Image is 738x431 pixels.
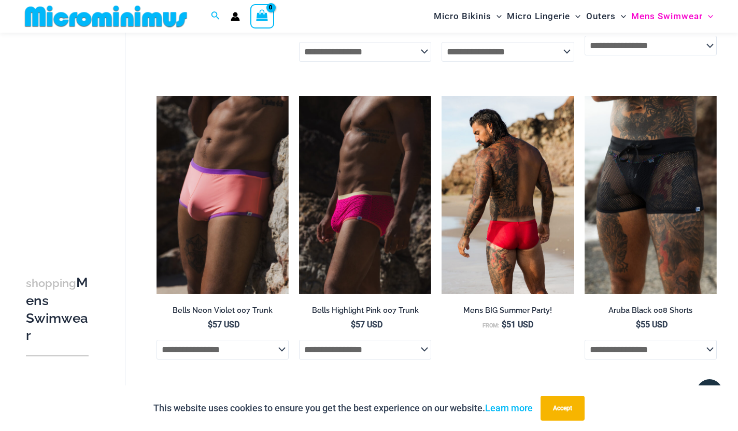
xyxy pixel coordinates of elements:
a: OutersMenu ToggleMenu Toggle [584,3,629,30]
img: MM SHOP LOGO FLAT [21,5,191,28]
span: Mens Swimwear [631,3,703,30]
a: Bells Highlight Pink 007 Trunk 04Bells Highlight Pink 007 Trunk 05Bells Highlight Pink 007 Trunk 05 [299,96,431,294]
iframe: TrustedSite Certified [26,35,119,242]
p: This website uses cookies to ensure you get the best experience on our website. [153,400,533,416]
span: Menu Toggle [616,3,626,30]
a: Learn more [485,403,533,413]
span: Micro Bikinis [434,3,491,30]
a: Aruba Black 008 Shorts [585,306,717,319]
h3: Mens Swimwear [26,274,89,344]
a: Mens BIG Summer Party! [442,306,574,319]
img: Bells Neon Violet 007 Trunk 01 [157,96,289,294]
a: View Shopping Cart, empty [250,4,274,28]
bdi: 57 USD [208,320,239,329]
span: Menu Toggle [491,3,502,30]
a: Bells Neon Violet 007 Trunk [157,306,289,319]
img: Bells Highlight Pink 007 Trunk 04 [299,96,431,294]
a: Search icon link [211,10,220,23]
h2: Mens BIG Summer Party! [442,306,574,315]
a: Micro BikinisMenu ToggleMenu Toggle [431,3,504,30]
h2: Aruba Black 008 Shorts [585,306,717,315]
span: Outers [586,3,616,30]
span: Menu Toggle [570,3,580,30]
a: Bondi Red Spot 007 Trunks 06Bondi Red Spot 007 Trunks 11Bondi Red Spot 007 Trunks 11 [442,96,574,294]
bdi: 55 USD [636,320,668,329]
a: Mens SwimwearMenu ToggleMenu Toggle [629,3,716,30]
bdi: 51 USD [502,320,533,329]
h2: Bells Highlight Pink 007 Trunk [299,306,431,315]
bdi: 57 USD [351,320,382,329]
span: $ [208,320,212,329]
span: $ [502,320,506,329]
a: Account icon link [231,12,240,21]
span: Micro Lingerie [507,3,570,30]
span: $ [636,320,641,329]
img: Bondi Red Spot 007 Trunks 11 [442,96,574,294]
span: From: [482,322,499,329]
span: shopping [26,277,76,290]
a: Micro LingerieMenu ToggleMenu Toggle [504,3,583,30]
a: Bells Highlight Pink 007 Trunk [299,306,431,319]
span: Menu Toggle [703,3,713,30]
button: Accept [541,396,585,421]
h2: Bells Neon Violet 007 Trunk [157,306,289,315]
a: Aruba Black 008 Shorts 01Aruba Black 008 Shorts 02Aruba Black 008 Shorts 02 [585,96,717,294]
a: Bells Neon Violet 007 Trunk 01Bells Neon Violet 007 Trunk 04Bells Neon Violet 007 Trunk 04 [157,96,289,294]
nav: Site Navigation [430,2,717,31]
span: $ [351,320,356,329]
img: Aruba Black 008 Shorts 01 [585,96,717,294]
